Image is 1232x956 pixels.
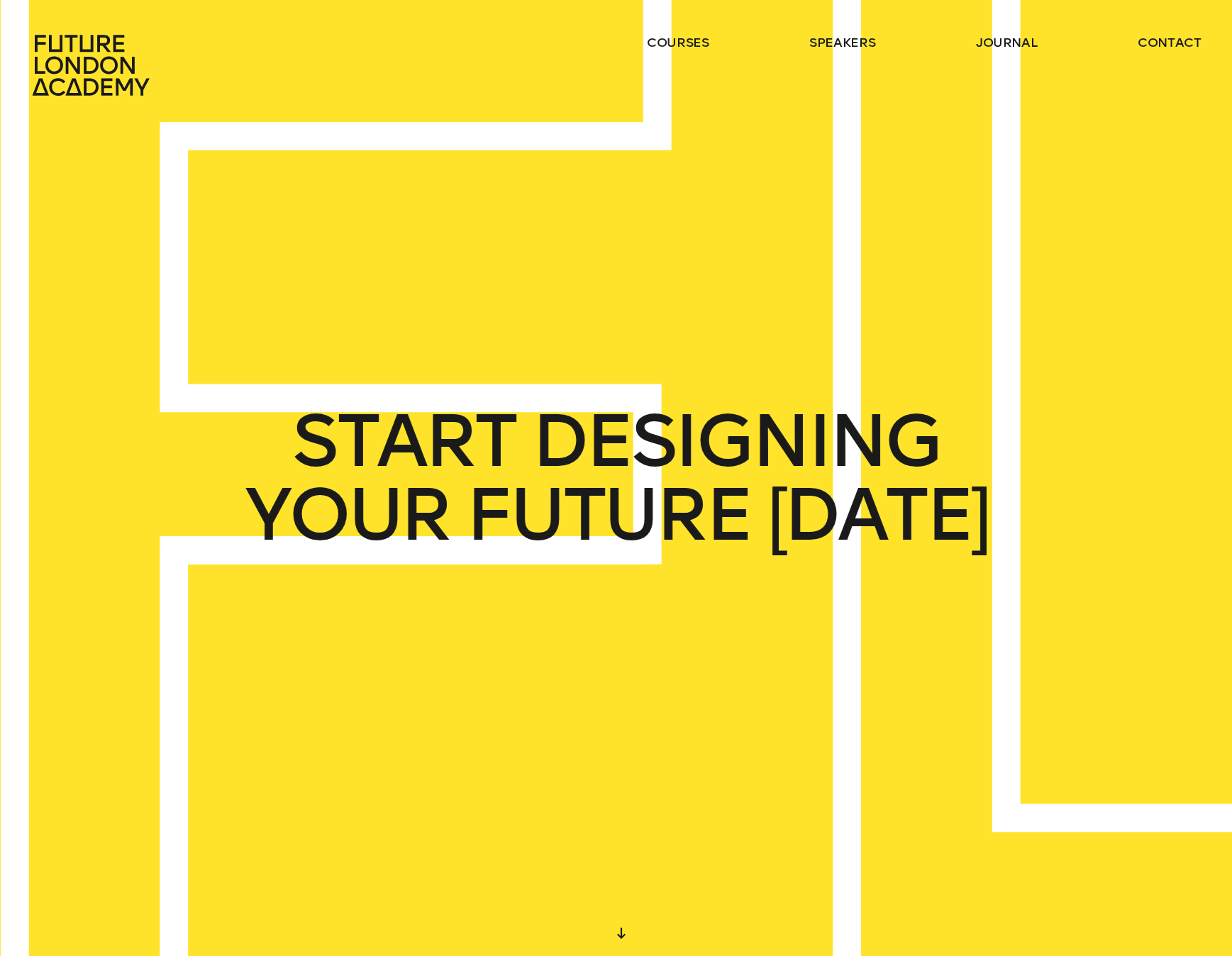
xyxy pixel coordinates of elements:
a: courses [647,34,709,51]
a: contact [1138,34,1202,51]
span: DESIGNING [531,404,940,478]
a: speakers [809,34,875,51]
span: START [292,404,515,478]
span: YOUR [244,478,449,552]
span: FUTURE [465,478,750,552]
span: [DATE] [767,478,988,552]
a: journal [976,34,1038,51]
